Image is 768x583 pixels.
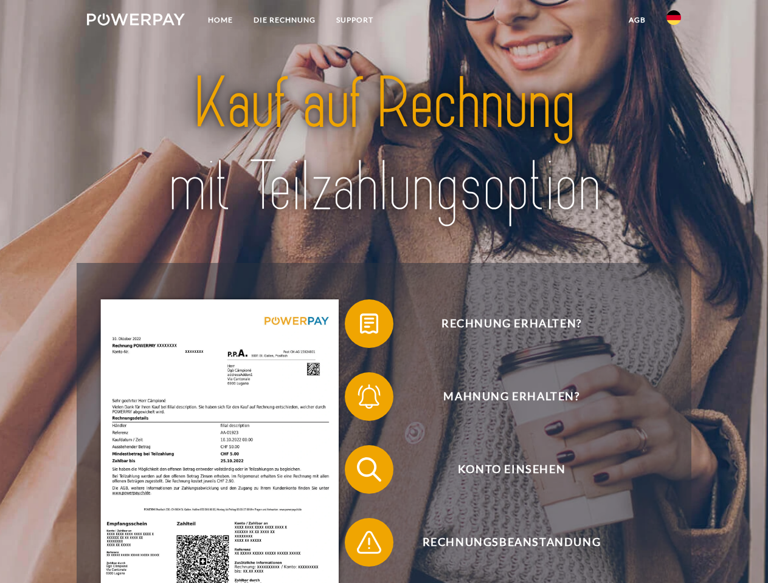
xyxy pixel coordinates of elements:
button: Konto einsehen [345,445,661,494]
a: DIE RECHNUNG [243,9,326,31]
button: Mahnung erhalten? [345,372,661,421]
button: Rechnungsbeanstandung [345,518,661,567]
img: de [666,10,681,25]
span: Rechnungsbeanstandung [362,518,660,567]
a: Home [198,9,243,31]
button: Rechnung erhalten? [345,299,661,348]
img: title-powerpay_de.svg [116,58,652,233]
img: qb_search.svg [354,454,384,485]
img: qb_bill.svg [354,309,384,339]
img: qb_warning.svg [354,527,384,557]
span: Konto einsehen [362,445,660,494]
a: SUPPORT [326,9,384,31]
span: Mahnung erhalten? [362,372,660,421]
img: logo-powerpay-white.svg [87,13,185,26]
img: qb_bell.svg [354,381,384,412]
a: agb [618,9,656,31]
span: Rechnung erhalten? [362,299,660,348]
